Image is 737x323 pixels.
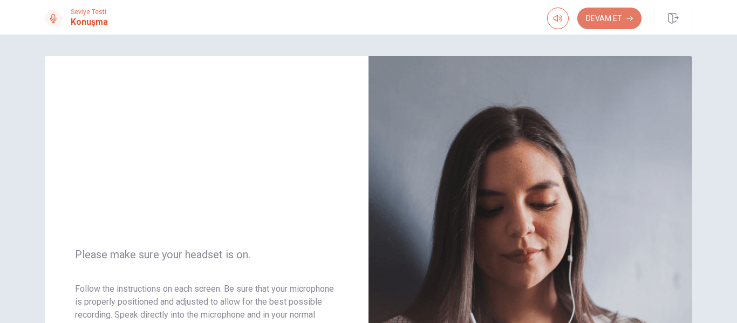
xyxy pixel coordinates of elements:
h1: Konuşma [71,16,108,29]
button: Devam Et [577,8,642,29]
span: Please make sure your headset is on. [75,248,338,261]
span: Seviye Testi [71,8,108,16]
